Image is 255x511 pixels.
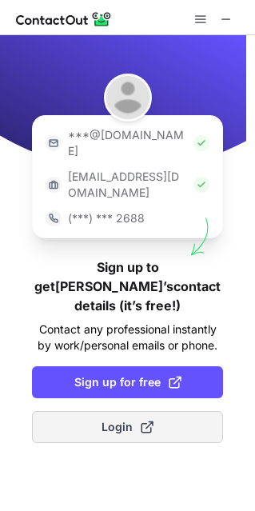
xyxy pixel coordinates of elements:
img: ContactOut v5.3.10 [16,10,112,29]
span: Login [102,419,153,435]
img: Check Icon [193,177,209,193]
img: Check Icon [193,135,209,151]
span: Sign up for free [74,374,181,390]
button: Sign up for free [32,366,223,398]
h1: Sign up to get [PERSON_NAME]’s contact details (it’s free!) [32,257,223,315]
p: Contact any professional instantly by work/personal emails or phone. [32,321,223,353]
img: https://contactout.com/extension/app/static/media/login-email-icon.f64bce713bb5cd1896fef81aa7b14a... [46,135,62,151]
p: ***@[DOMAIN_NAME] [68,127,187,159]
img: https://contactout.com/extension/app/static/media/login-work-icon.638a5007170bc45168077fde17b29a1... [46,177,62,193]
button: Login [32,411,223,443]
img: https://contactout.com/extension/app/static/media/login-phone-icon.bacfcb865e29de816d437549d7f4cb... [46,210,62,226]
p: [EMAIL_ADDRESS][DOMAIN_NAME] [68,169,187,201]
img: Matt Hawley [104,74,152,122]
